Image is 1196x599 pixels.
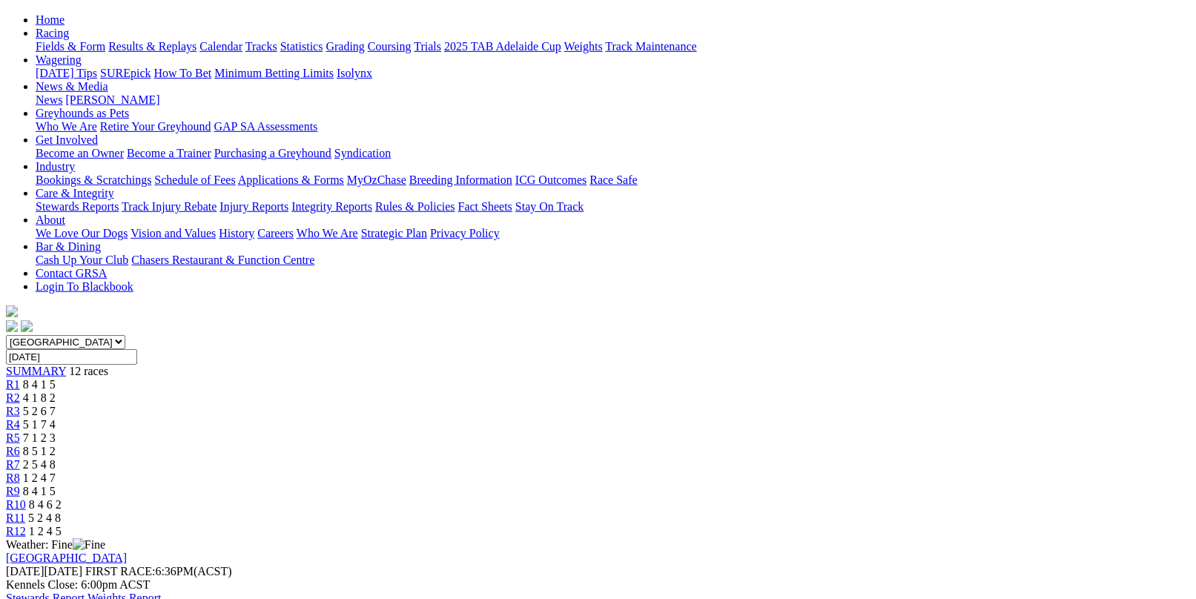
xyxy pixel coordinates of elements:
a: Purchasing a Greyhound [214,147,331,159]
a: Race Safe [589,173,637,186]
span: [DATE] [6,565,82,578]
a: How To Bet [154,67,212,79]
a: GAP SA Assessments [214,120,318,133]
a: Isolynx [337,67,372,79]
a: Fields & Form [36,40,105,53]
a: [PERSON_NAME] [65,93,159,106]
a: Who We Are [36,120,97,133]
a: Become an Owner [36,147,124,159]
span: 8 4 1 5 [23,485,56,497]
span: 8 4 1 5 [23,378,56,391]
a: Coursing [368,40,412,53]
a: Home [36,13,65,26]
a: SUREpick [100,67,151,79]
span: FIRST RACE: [85,565,155,578]
a: We Love Our Dogs [36,227,128,239]
div: Racing [36,40,1190,53]
a: R5 [6,431,20,444]
a: 2025 TAB Adelaide Cup [444,40,561,53]
img: twitter.svg [21,320,33,332]
span: 7 1 2 3 [23,431,56,444]
a: Integrity Reports [291,200,372,213]
a: R3 [6,405,20,417]
a: Minimum Betting Limits [214,67,334,79]
a: R9 [6,485,20,497]
a: [DATE] Tips [36,67,97,79]
a: Statistics [280,40,323,53]
a: Who We Are [297,227,358,239]
a: Results & Replays [108,40,196,53]
div: News & Media [36,93,1190,107]
span: 8 5 1 2 [23,445,56,457]
a: MyOzChase [347,173,406,186]
a: SUMMARY [6,365,66,377]
a: News & Media [36,80,108,93]
span: 5 2 6 7 [23,405,56,417]
span: 5 1 7 4 [23,418,56,431]
a: Careers [257,227,294,239]
a: R12 [6,525,26,537]
a: Stewards Reports [36,200,119,213]
span: 4 1 8 2 [23,391,56,404]
a: Fact Sheets [458,200,512,213]
span: 12 races [69,365,108,377]
a: Retire Your Greyhound [100,120,211,133]
a: Strategic Plan [361,227,427,239]
a: News [36,93,62,106]
a: Privacy Policy [430,227,500,239]
div: Kennels Close: 6:00pm ACST [6,578,1190,592]
div: Wagering [36,67,1190,80]
div: Bar & Dining [36,254,1190,267]
span: 8 4 6 2 [29,498,62,511]
a: Trials [414,40,441,53]
img: facebook.svg [6,320,18,332]
span: Weather: Fine [6,538,105,551]
a: R6 [6,445,20,457]
a: R10 [6,498,26,511]
a: R7 [6,458,20,471]
a: Bookings & Scratchings [36,173,151,186]
a: Track Maintenance [606,40,697,53]
a: R11 [6,512,25,524]
a: R4 [6,418,20,431]
a: Wagering [36,53,82,66]
a: [GEOGRAPHIC_DATA] [6,552,127,564]
span: 2 5 4 8 [23,458,56,471]
a: Cash Up Your Club [36,254,128,266]
a: Tracks [245,40,277,53]
img: logo-grsa-white.png [6,305,18,317]
a: Breeding Information [409,173,512,186]
div: Greyhounds as Pets [36,120,1190,133]
a: Schedule of Fees [154,173,235,186]
a: Chasers Restaurant & Function Centre [131,254,314,266]
a: History [219,227,254,239]
span: 5 2 4 8 [28,512,61,524]
a: Track Injury Rebate [122,200,217,213]
a: Get Involved [36,133,98,146]
span: R1 [6,378,20,391]
a: Industry [36,160,75,173]
span: 1 2 4 7 [23,471,56,484]
span: 6:36PM(ACST) [85,565,232,578]
a: Applications & Forms [238,173,344,186]
a: Contact GRSA [36,267,107,279]
a: Care & Integrity [36,187,114,199]
a: R8 [6,471,20,484]
input: Select date [6,349,137,365]
a: Calendar [199,40,242,53]
a: Login To Blackbook [36,280,133,293]
a: R2 [6,391,20,404]
div: Get Involved [36,147,1190,160]
a: Rules & Policies [375,200,455,213]
a: Racing [36,27,69,39]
